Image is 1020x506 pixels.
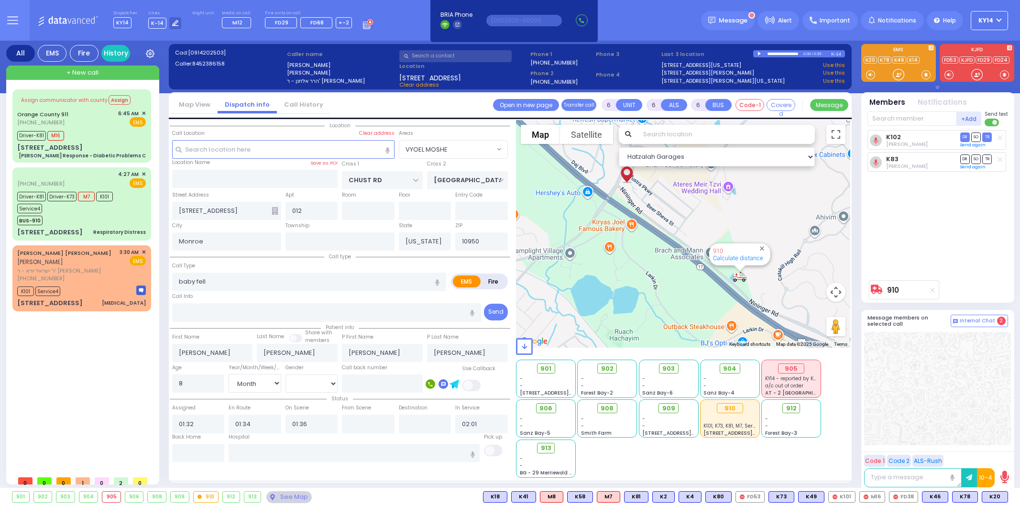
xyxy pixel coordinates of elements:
[35,286,60,296] span: Service4
[859,491,885,503] div: M16
[581,382,584,389] span: -
[642,415,645,422] span: -
[765,382,803,389] span: a/c out of order
[960,142,986,148] a: Send again
[778,363,804,374] div: 905
[56,492,75,502] div: 903
[886,163,928,170] span: Dov Guttman
[823,69,845,77] a: Use this
[957,111,982,126] button: +Add
[172,262,195,270] label: Call Type
[520,455,523,462] span: -
[661,50,753,58] label: Last 3 location
[703,375,706,382] span: -
[37,477,52,484] span: 0
[133,477,147,484] span: 0
[486,15,562,26] input: (000)000-00000
[455,404,480,412] label: In Service
[530,59,578,66] label: [PHONE_NUMBER]
[148,11,182,16] label: Lines
[661,61,741,69] a: [STREET_ADDRESS][US_STATE]
[713,247,723,254] a: 910
[581,422,584,429] span: -
[735,491,765,503] div: FD53
[172,159,210,166] label: Location Name
[148,492,166,502] div: 908
[79,492,98,502] div: 904
[978,16,993,25] span: KY14
[399,141,494,158] span: VYOEL MOSHE
[223,492,240,502] div: 912
[662,404,675,413] span: 909
[38,45,66,62] div: EMS
[997,317,1006,325] span: 2
[831,50,845,57] div: K-14
[399,404,428,412] label: Destination
[321,324,359,331] span: Patient info
[102,492,121,502] div: 905
[399,73,461,81] span: [STREET_ADDRESS]
[530,78,578,85] label: [PHONE_NUMBER]
[175,60,284,68] label: Caller:
[735,99,764,111] button: Code-1
[540,364,551,374] span: 901
[520,429,550,437] span: Sanz Bay-5
[172,222,182,230] label: City
[19,152,146,159] div: [PERSON_NAME] Response - Diabetic Problems C
[172,364,182,372] label: Age
[399,81,439,88] span: Clear address
[136,286,146,295] img: message-box.svg
[864,56,877,64] a: K20
[679,491,702,503] div: K4
[172,130,205,137] label: Call Location
[982,154,992,164] span: TR
[56,477,71,484] span: 0
[960,318,995,324] span: Internal Chat
[518,335,550,348] img: Google
[229,444,480,462] input: Search hospital
[142,110,146,118] span: ✕
[130,178,146,188] span: EMS
[34,492,52,502] div: 902
[109,95,131,105] button: Assign
[540,491,563,503] div: M8
[757,244,767,253] button: Close
[406,145,448,154] span: VYOEL MOSHE
[985,110,1008,118] span: Send text
[484,433,502,441] label: Pick up
[886,133,901,141] a: K102
[951,315,1008,327] button: Internal Chat 2
[175,49,284,57] label: Cad:
[642,429,733,437] span: [STREET_ADDRESS][PERSON_NAME]
[977,468,995,487] button: 10-4
[530,50,592,58] span: Phone 1
[440,11,472,19] span: BRIA Phone
[520,469,573,476] span: BG - 29 Merriewold S.
[285,404,309,412] label: On Scene
[66,68,99,77] span: + New call
[17,258,63,266] span: [PERSON_NAME]
[192,60,225,67] span: 8452386158
[93,229,146,236] div: Respiratory Distress
[539,404,552,413] span: 906
[17,131,46,141] span: Driver-K81
[713,254,763,262] a: Calculate distance
[798,491,824,503] div: K49
[719,16,747,25] span: Message
[12,492,29,502] div: 901
[867,315,951,327] h5: Message members on selected call
[567,491,593,503] div: K58
[399,62,527,70] label: Location
[17,180,65,187] span: [PHONE_NUMBER]
[581,415,584,422] span: -
[47,131,64,141] span: M16
[765,389,836,396] span: AT - 2 [GEOGRAPHIC_DATA]
[878,56,891,64] a: K78
[399,140,508,158] span: VYOEL MOSHE
[767,99,795,111] button: Covered
[642,389,673,396] span: Sanz Bay-6
[38,14,101,26] img: Logo
[581,389,613,396] span: Forest Bay-2
[869,97,905,108] button: Members
[520,462,523,469] span: -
